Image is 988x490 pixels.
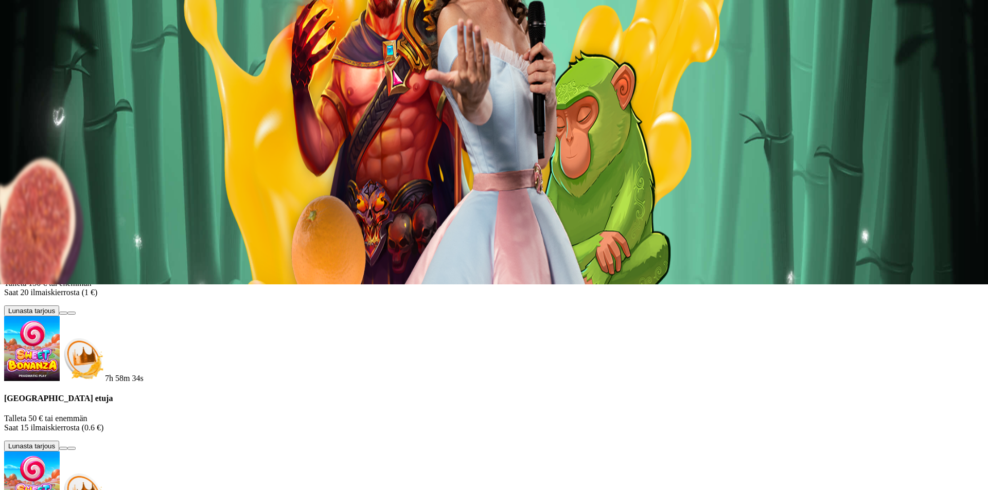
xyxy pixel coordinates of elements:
[67,447,76,450] button: info
[4,394,984,403] h4: [GEOGRAPHIC_DATA] etuja
[4,316,60,381] img: Sweet Bonanza
[8,307,55,315] span: Lunasta tarjous
[4,305,59,316] button: Lunasta tarjous
[4,279,984,297] p: Talleta 150 € tai enemmän Saat 20 ilmaiskierrosta (1 €)
[4,441,59,451] button: Lunasta tarjous
[105,374,144,383] span: countdown
[60,336,105,381] img: Deposit bonus icon
[8,442,55,450] span: Lunasta tarjous
[4,414,984,432] p: Talleta 50 € tai enemmän Saat 15 ilmaiskierrosta (0.6 €)
[67,312,76,315] button: info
